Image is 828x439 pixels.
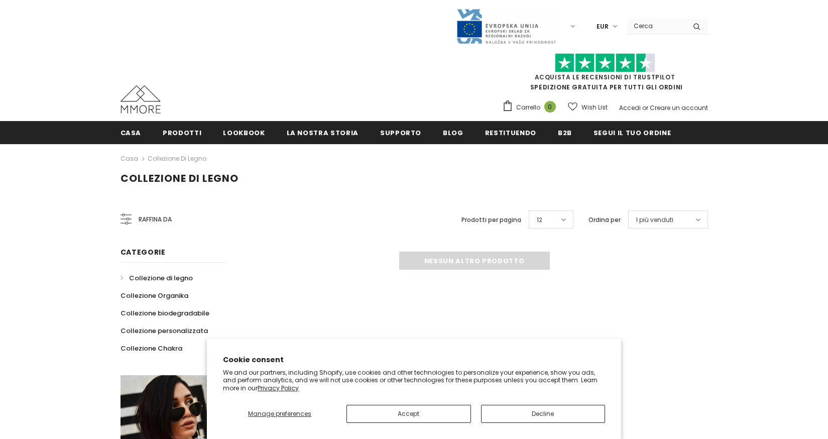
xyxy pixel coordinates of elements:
[516,102,540,113] span: Carrello
[346,405,470,423] button: Accept
[129,273,193,283] span: Collezione di legno
[223,355,605,365] h2: Cookie consent
[121,322,208,340] a: Collezione personalizzata
[139,214,172,225] span: Raffina da
[555,53,655,73] img: Fidati di Pilot Stars
[223,121,265,144] a: Lookbook
[121,269,193,287] a: Collezione di legno
[121,326,208,336] span: Collezione personalizzata
[502,100,561,115] a: Carrello 0
[121,247,166,257] span: Categorie
[544,101,556,113] span: 0
[121,85,161,114] img: Casi MMORE
[121,340,182,357] a: Collezione Chakra
[287,121,359,144] a: La nostra storia
[558,121,572,144] a: B2B
[258,384,299,392] a: Privacy Policy
[121,304,209,322] a: Collezione biodegradabile
[456,8,556,45] img: Javni Razpis
[223,128,265,138] span: Lookbook
[642,103,648,112] span: or
[223,405,336,423] button: Manage preferences
[485,121,536,144] a: Restituendo
[121,287,188,304] a: Collezione Organika
[588,215,621,225] label: Ordina per
[461,215,521,225] label: Prodotti per pagina
[148,154,206,163] a: Collezione di legno
[163,121,201,144] a: Prodotti
[558,128,572,138] span: B2B
[121,171,239,185] span: Collezione di legno
[485,128,536,138] span: Restituendo
[121,291,188,300] span: Collezione Organika
[456,22,556,30] a: Javni Razpis
[121,121,142,144] a: Casa
[568,98,608,116] a: Wish List
[594,121,671,144] a: Segui il tuo ordine
[121,153,138,165] a: Casa
[502,58,708,91] span: SPEDIZIONE GRATUITA PER TUTTI GLI ORDINI
[121,308,209,318] span: Collezione biodegradabile
[223,369,605,392] p: We and our partners, including Shopify, use cookies and other technologies to personalize your ex...
[650,103,708,112] a: Creare un account
[248,409,311,418] span: Manage preferences
[121,344,182,353] span: Collezione Chakra
[628,19,685,33] input: Search Site
[380,128,421,138] span: supporto
[481,405,605,423] button: Decline
[537,215,542,225] span: 12
[163,128,201,138] span: Prodotti
[121,128,142,138] span: Casa
[287,128,359,138] span: La nostra storia
[581,102,608,113] span: Wish List
[443,128,463,138] span: Blog
[443,121,463,144] a: Blog
[619,103,641,112] a: Accedi
[597,22,609,32] span: EUR
[535,73,675,81] a: Acquista le recensioni di TrustPilot
[380,121,421,144] a: supporto
[594,128,671,138] span: Segui il tuo ordine
[636,215,673,225] span: I più venduti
